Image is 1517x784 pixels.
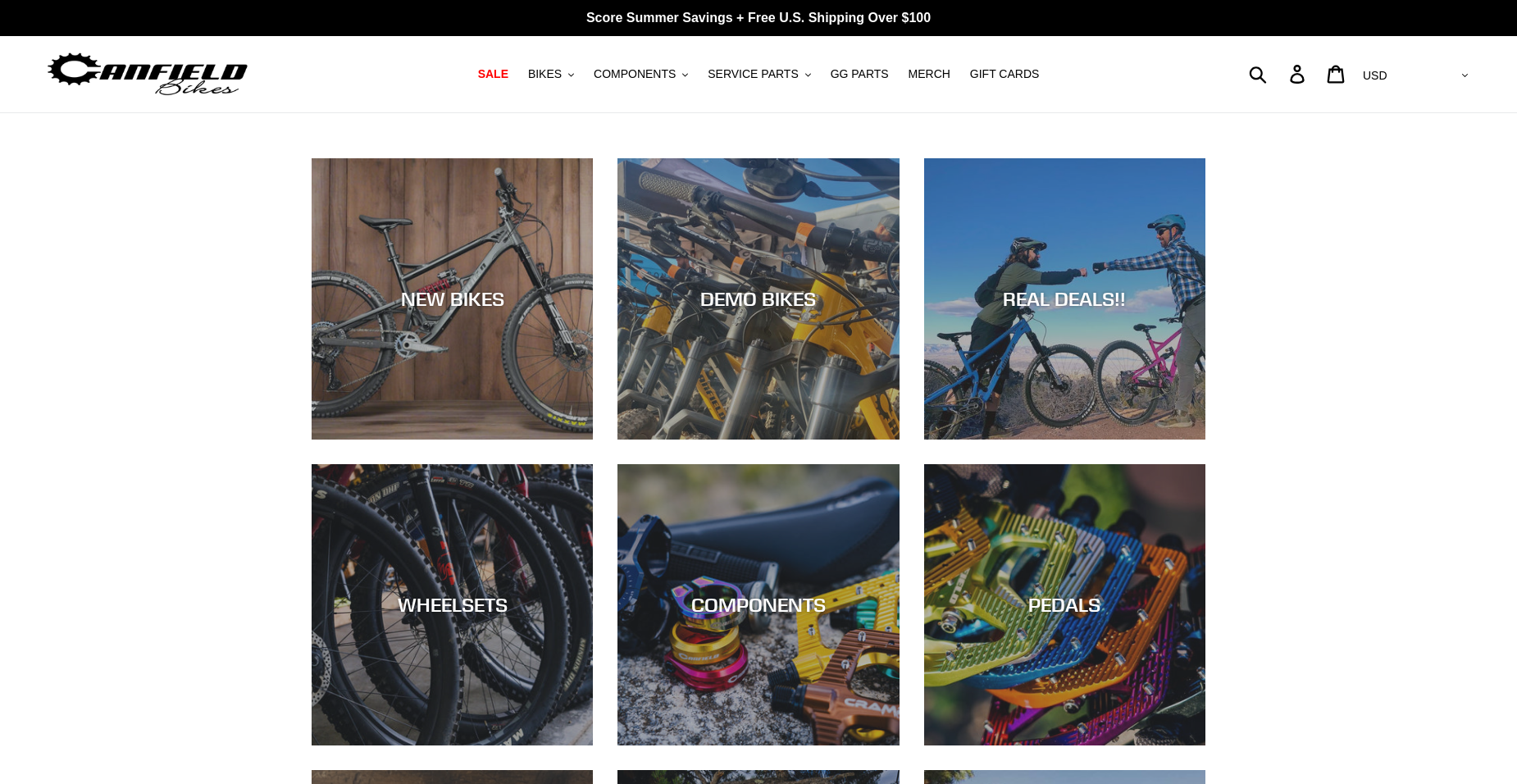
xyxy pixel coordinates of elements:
[312,464,593,745] a: WHEELSETS
[708,67,798,81] span: SERVICE PARTS
[962,63,1048,85] a: GIFT CARDS
[924,593,1205,617] div: PEDALS
[617,464,899,745] a: COMPONENTS
[822,63,897,85] a: GG PARTS
[585,63,696,85] button: COMPONENTS
[699,63,818,85] button: SERVICE PARTS
[924,158,1205,440] a: REAL DEALS!!
[312,158,593,440] a: NEW BIKES
[528,67,562,81] span: BIKES
[470,63,517,85] a: SALE
[924,287,1205,311] div: REAL DEALS!!
[520,63,582,85] button: BIKES
[312,593,593,617] div: WHEELSETS
[617,593,899,617] div: COMPONENTS
[312,287,593,311] div: NEW BIKES
[594,67,676,81] span: COMPONENTS
[970,67,1040,81] span: GIFT CARDS
[617,158,899,440] a: DEMO BIKES
[45,48,250,100] img: Canfield Bikes
[831,67,889,81] span: GG PARTS
[909,67,950,81] span: MERCH
[924,464,1205,745] a: PEDALS
[900,63,959,85] a: MERCH
[478,67,508,81] span: SALE
[617,287,899,311] div: DEMO BIKES
[1258,56,1300,92] input: Search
